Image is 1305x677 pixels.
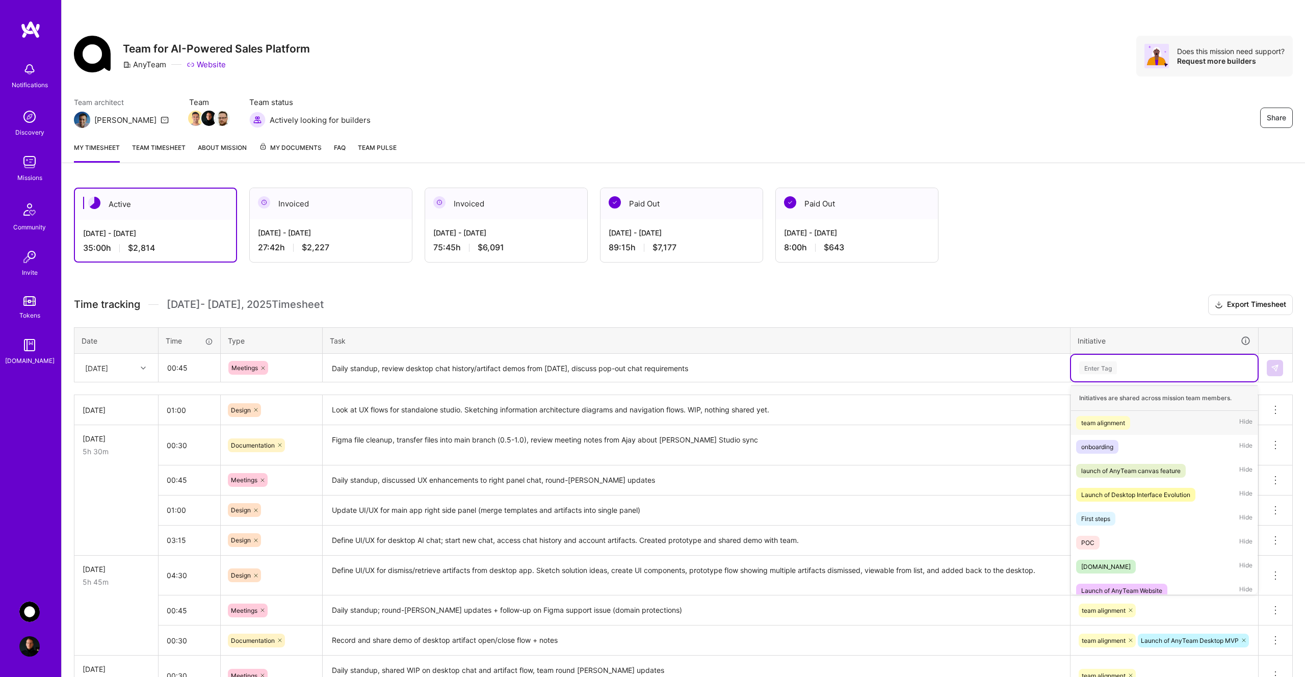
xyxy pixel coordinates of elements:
[1081,418,1125,428] div: team alignment
[1260,108,1293,128] button: Share
[1239,560,1252,574] span: Hide
[231,536,251,544] span: Design
[123,42,310,55] h3: Team for AI-Powered Sales Platform
[83,228,228,239] div: [DATE] - [DATE]
[19,310,40,321] div: Tokens
[189,97,229,108] span: Team
[323,327,1071,354] th: Task
[12,80,48,90] div: Notifications
[1208,295,1293,315] button: Export Timesheet
[1071,385,1258,411] div: Initiatives are shared across mission team members.
[17,636,42,657] a: User Avatar
[19,636,40,657] img: User Avatar
[609,242,754,253] div: 89:15 h
[258,227,404,238] div: [DATE] - [DATE]
[776,188,938,219] div: Paid Out
[22,267,38,278] div: Invite
[159,397,220,424] input: HH:MM
[74,327,159,354] th: Date
[433,196,446,209] img: Invoiced
[601,188,763,219] div: Paid Out
[784,227,930,238] div: [DATE] - [DATE]
[132,142,186,163] a: Team timesheet
[20,20,41,39] img: logo
[652,242,676,253] span: $7,177
[1081,513,1110,524] div: First steps
[216,110,229,127] a: Team Member Avatar
[123,59,166,70] div: AnyTeam
[258,242,404,253] div: 27:42 h
[189,110,202,127] a: Team Member Avatar
[1271,364,1279,372] img: Submit
[74,298,140,311] span: Time tracking
[17,197,42,222] img: Community
[324,426,1069,464] textarea: Figma file cleanup, transfer files into main branch (0.5-1.0), review meeting notes from Ajay abo...
[215,111,230,126] img: Team Member Avatar
[231,406,251,414] span: Design
[19,602,40,622] img: AnyTeam: Team for AI-Powered Sales Platform
[1177,56,1285,66] div: Request more builders
[5,355,55,366] div: [DOMAIN_NAME]
[159,466,220,493] input: HH:MM
[1144,44,1169,68] img: Avatar
[123,61,131,69] i: icon CompanyGray
[1239,416,1252,430] span: Hide
[19,247,40,267] img: Invite
[1239,584,1252,597] span: Hide
[159,597,220,624] input: HH:MM
[201,111,217,126] img: Team Member Avatar
[1082,637,1126,644] span: team alignment
[231,637,275,644] span: Documentation
[358,144,397,151] span: Team Pulse
[425,188,587,219] div: Invoiced
[1141,637,1239,644] span: Launch of AnyTeam Desktop MVP
[259,142,322,163] a: My Documents
[1081,561,1131,572] div: [DOMAIN_NAME]
[83,446,150,457] div: 5h 30m
[324,355,1069,382] textarea: Daily standup, review desktop chat history/artifact demos from [DATE], discuss pop-out chat requi...
[784,242,930,253] div: 8:00 h
[221,327,323,354] th: Type
[19,59,40,80] img: bell
[324,627,1069,655] textarea: Record and share demo of desktop artifact open/close flow + notes
[85,362,108,373] div: [DATE]
[1239,440,1252,454] span: Hide
[324,396,1069,424] textarea: Look at UX flows for standalone studio. Sketching information architecture diagrams and navigatio...
[358,142,397,163] a: Team Pulse
[324,497,1069,525] textarea: Update UI/UX for main app right side panel (merge templates and artifacts into single panel)
[19,335,40,355] img: guide book
[159,497,220,524] input: HH:MM
[609,227,754,238] div: [DATE] - [DATE]
[19,152,40,172] img: teamwork
[159,562,220,589] input: HH:MM
[159,627,220,654] input: HH:MM
[1082,607,1126,614] span: team alignment
[188,111,203,126] img: Team Member Avatar
[324,596,1069,624] textarea: Daily standup; round-[PERSON_NAME] updates + follow-up on Figma support issue (domain protections)
[1215,300,1223,310] i: icon Download
[161,116,169,124] i: icon Mail
[15,127,44,138] div: Discovery
[324,557,1069,595] textarea: Define UI/UX for dismiss/retrieve artifacts from desktop app. Sketch solution ideas, create UI co...
[1079,360,1117,376] div: Enter Tag
[23,296,36,306] img: tokens
[83,577,150,587] div: 5h 45m
[609,196,621,209] img: Paid Out
[1239,536,1252,550] span: Hide
[128,243,155,253] span: $2,814
[1239,488,1252,502] span: Hide
[324,466,1069,494] textarea: Daily standup, discussed UX enhancements to right panel chat, round-[PERSON_NAME] updates
[83,405,150,415] div: [DATE]
[231,571,251,579] span: Design
[231,607,257,614] span: Meetings
[159,432,220,459] input: HH:MM
[433,242,579,253] div: 75:45 h
[13,222,46,232] div: Community
[88,197,100,209] img: Active
[141,366,146,371] i: icon Chevron
[74,97,169,108] span: Team architect
[259,142,322,153] span: My Documents
[433,227,579,238] div: [DATE] - [DATE]
[302,242,329,253] span: $2,227
[1081,585,1162,596] div: Launch of AnyTeam Website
